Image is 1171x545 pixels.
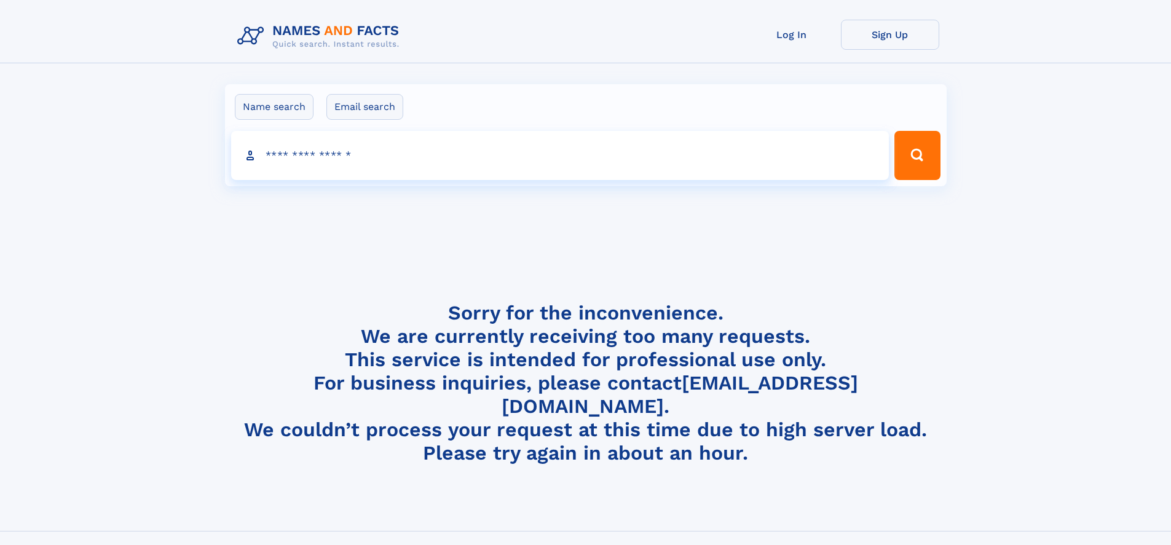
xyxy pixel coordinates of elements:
[894,131,940,180] button: Search Button
[841,20,939,50] a: Sign Up
[743,20,841,50] a: Log In
[232,20,409,53] img: Logo Names and Facts
[326,94,403,120] label: Email search
[232,301,939,465] h4: Sorry for the inconvenience. We are currently receiving too many requests. This service is intend...
[502,371,858,418] a: [EMAIL_ADDRESS][DOMAIN_NAME]
[235,94,313,120] label: Name search
[231,131,889,180] input: search input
